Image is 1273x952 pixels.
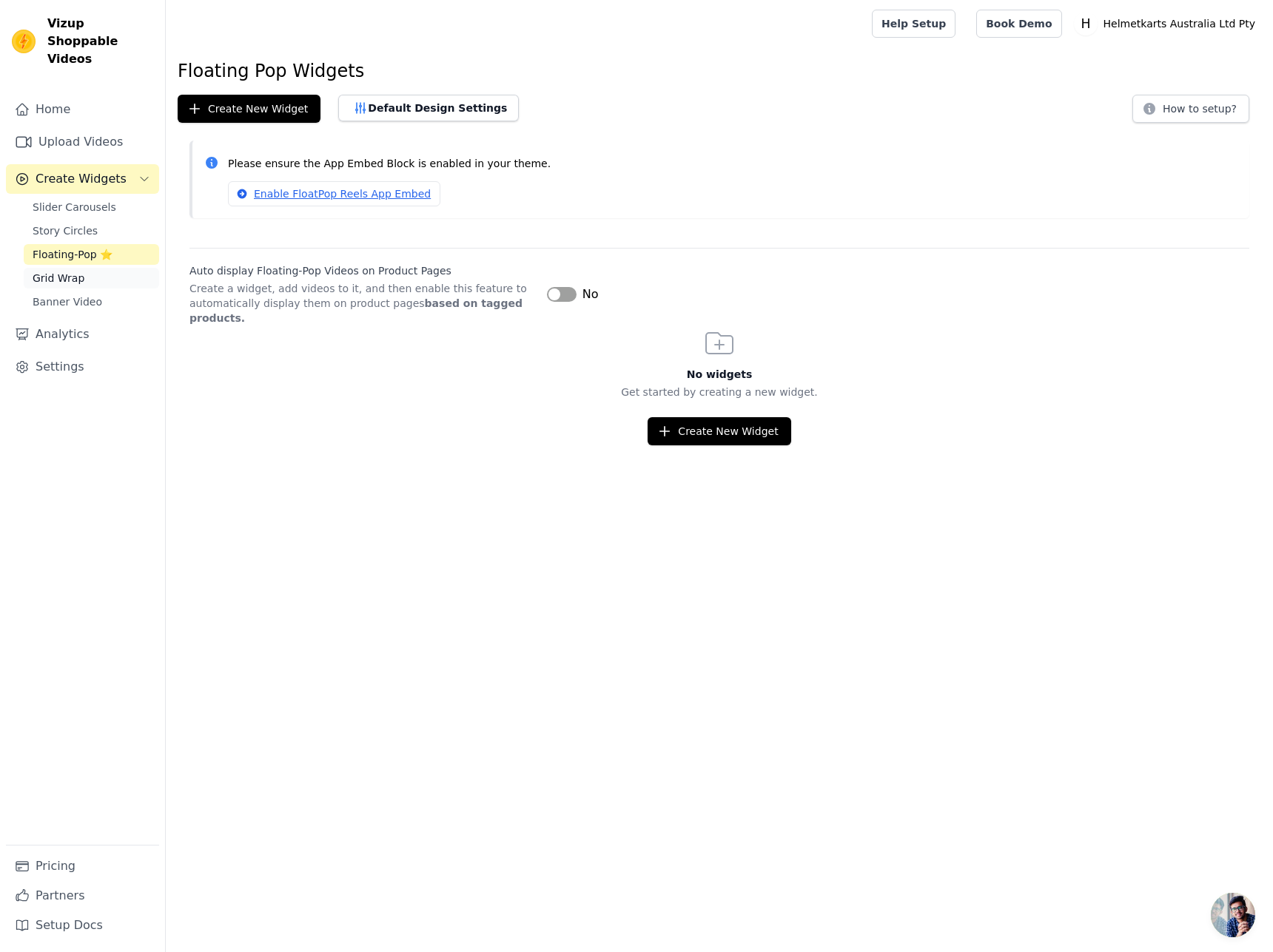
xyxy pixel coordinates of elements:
[6,851,159,881] a: Pricing
[36,170,127,188] span: Create Widgets
[547,286,599,303] button: No
[1211,893,1255,937] div: Open chat
[33,271,84,286] span: Grid Wrap
[6,881,159,911] a: Partners
[47,15,153,68] span: Vizup Shoppable Videos
[338,95,519,121] button: Default Design Settings
[33,200,116,215] span: Slider Carousels
[24,197,159,217] a: Slider Carousels
[12,30,36,53] img: Vizup
[178,59,1261,83] h1: Floating Pop Widgets
[582,286,599,303] span: No
[33,294,102,309] span: Banner Video
[24,244,159,265] a: Floating-Pop ⭐
[33,223,98,238] span: Story Circles
[24,291,159,312] a: Banner Video
[33,247,112,262] span: Floating-Pop ⭐
[1098,10,1261,37] p: Helmetkarts Australia Ltd Pty
[6,164,159,194] button: Create Widgets
[6,95,159,124] a: Home
[1081,16,1090,31] text: H
[189,263,535,278] label: Auto display Floating-Pop Videos on Product Pages
[24,220,159,241] a: Story Circles
[976,10,1061,38] a: Book Demo
[6,320,159,349] a: Analytics
[6,127,159,157] a: Upload Videos
[6,352,159,382] a: Settings
[6,911,159,940] a: Setup Docs
[1074,10,1261,37] button: H Helmetkarts Australia Ltd Pty
[228,181,440,206] a: Enable FloatPop Reels App Embed
[1132,105,1249,119] a: How to setup?
[178,95,320,123] button: Create New Widget
[872,10,955,38] a: Help Setup
[648,417,790,445] button: Create New Widget
[189,297,523,324] strong: based on tagged products.
[228,155,1237,172] p: Please ensure the App Embed Block is enabled in your theme.
[166,385,1273,399] p: Get started by creating a new widget.
[1132,95,1249,123] button: How to setup?
[189,281,535,325] p: Create a widget, add videos to it, and then enable this feature to automatically display them on ...
[24,268,159,288] a: Grid Wrap
[166,367,1273,382] h3: No widgets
